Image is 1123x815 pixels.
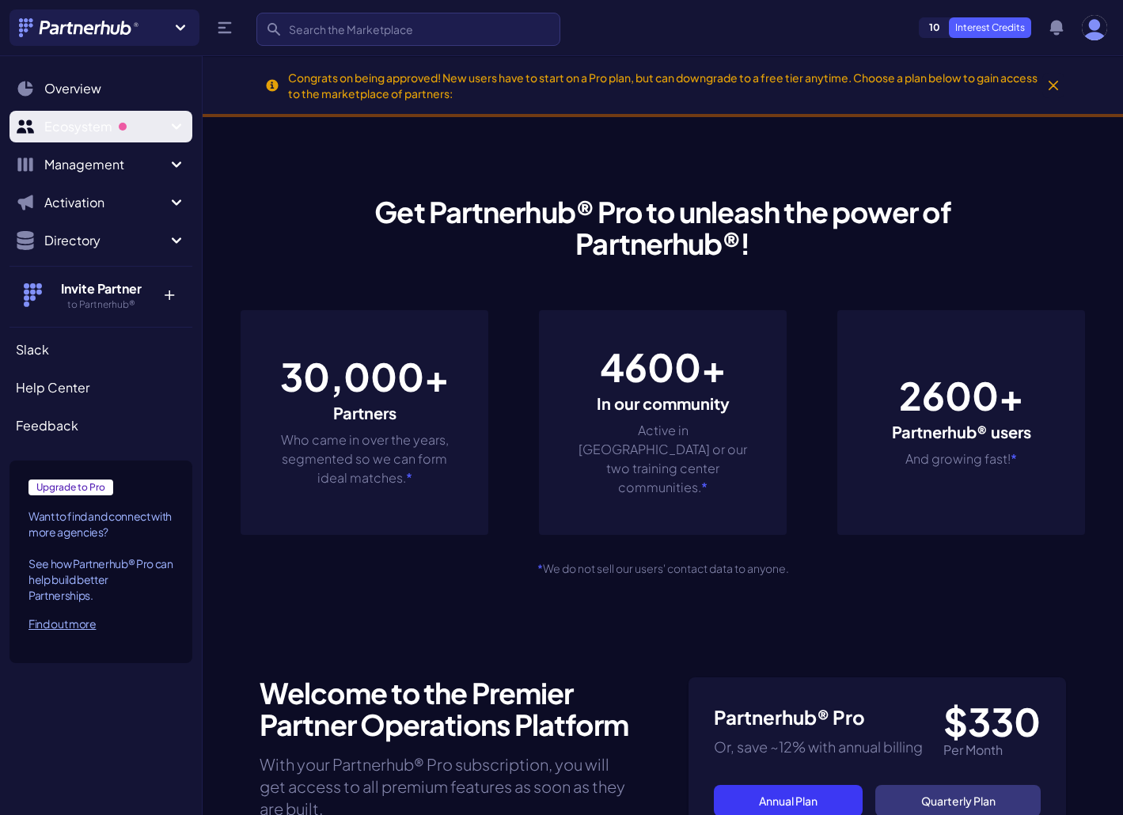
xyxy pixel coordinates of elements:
[44,117,167,136] span: Ecosystem
[9,372,192,404] a: Help Center
[241,560,1085,576] p: We do not sell our users' contact data to anyone.
[50,279,152,298] h4: Invite Partner
[9,410,192,442] a: Feedback
[9,266,192,324] button: Invite Partner to Partnerhub® +
[16,416,78,435] span: Feedback
[359,196,967,260] h2: Get Partnerhub® Pro to unleash the power of Partnerhub®!
[44,79,101,98] span: Overview
[9,149,192,180] button: Management
[920,18,950,37] span: 10
[919,17,1031,38] a: 10Interest Credits
[943,741,1003,758] span: Per Month
[44,193,167,212] span: Activation
[9,334,192,366] a: Slack
[9,461,192,663] a: Upgrade to Pro Want to find and connect with more agencies?See how Partnerhub® Pro can help build...
[28,616,173,631] div: Find out more
[892,377,1031,415] p: 2600+
[949,17,1031,38] p: Interest Credits
[279,358,450,396] p: 30,000+
[714,704,865,730] h3: Partnerhub® Pro
[279,430,450,487] p: Who came in over the years, segmented so we can form ideal matches.
[892,449,1031,468] p: And growing fast!
[9,73,192,104] a: Overview
[16,378,89,397] span: Help Center
[50,298,152,311] h5: to Partnerhub®
[44,231,167,250] span: Directory
[152,279,186,305] p: +
[28,480,113,495] span: Upgrade to Pro
[892,421,1031,443] h3: Partnerhub® users
[28,508,173,603] p: Want to find and connect with more agencies? See how Partnerhub® Pro can help build better Partne...
[9,187,192,218] button: Activation
[577,421,749,497] p: Active in [GEOGRAPHIC_DATA] or our two training center communities.
[19,18,140,37] img: Partnerhub® Logo
[9,225,192,256] button: Directory
[16,340,49,359] span: Slack
[577,348,749,386] p: 4600+
[714,736,923,758] p: Or, save ~12% with annual billing
[1082,15,1107,40] img: user photo
[288,70,1042,101] div: Congrats on being approved! New users have to start on a Pro plan, but can downgrade to a free ti...
[279,402,450,424] h3: Partners
[44,155,167,174] span: Management
[9,111,192,142] button: Ecosystem
[260,677,638,741] h2: Welcome to the Premier Partner Operations Platform
[577,392,749,415] h3: In our community
[943,703,1041,741] div: $330
[1042,73,1064,98] button: Close
[256,13,560,46] input: Search the Marketplace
